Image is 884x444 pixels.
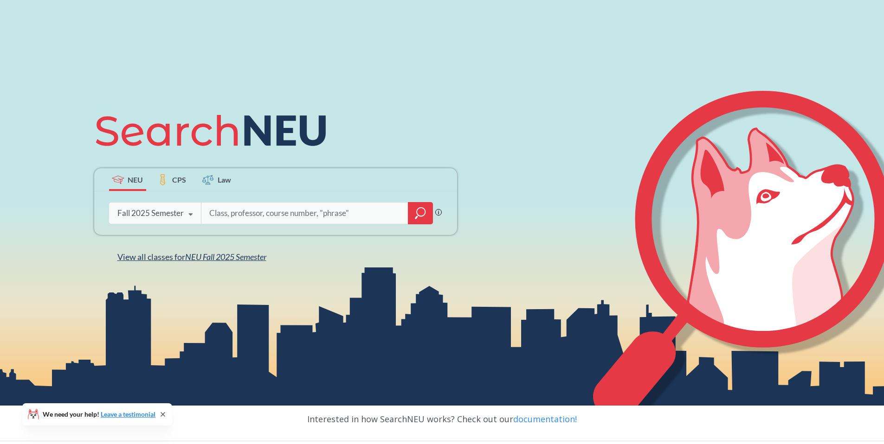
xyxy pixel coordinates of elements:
[117,208,184,218] div: Fall 2025 Semester
[218,174,231,185] span: Law
[208,203,401,223] input: Class, professor, course number, "phrase"
[415,207,426,220] svg: magnifying glass
[172,174,186,185] span: CPS
[117,252,266,262] span: View all classes for
[185,252,266,262] span: NEU Fall 2025 Semester
[513,413,577,425] a: documentation!
[408,202,433,224] div: magnifying glass
[128,174,143,185] span: NEU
